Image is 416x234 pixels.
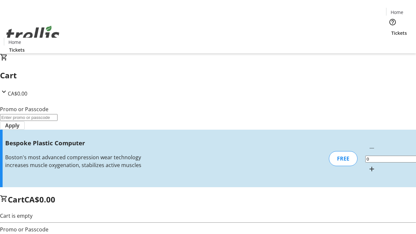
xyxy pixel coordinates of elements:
a: Tickets [386,30,412,36]
span: Home [391,9,403,16]
a: Home [386,9,407,16]
button: Increment by one [365,162,378,175]
a: Tickets [4,46,30,53]
button: Cart [386,36,399,49]
div: Boston's most advanced compression wear technology increases muscle oxygenation, stabilizes activ... [5,153,147,169]
span: Apply [5,122,19,129]
span: CA$0.00 [24,194,55,205]
button: Help [386,16,399,29]
span: CA$0.00 [8,90,27,97]
span: Tickets [9,46,25,53]
h3: Bespoke Plastic Computer [5,138,147,148]
span: Home [8,39,21,45]
img: Orient E2E Organization m8b8QOTwRL's Logo [4,19,62,51]
a: Home [4,39,25,45]
span: Tickets [391,30,407,36]
div: FREE [329,151,357,166]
